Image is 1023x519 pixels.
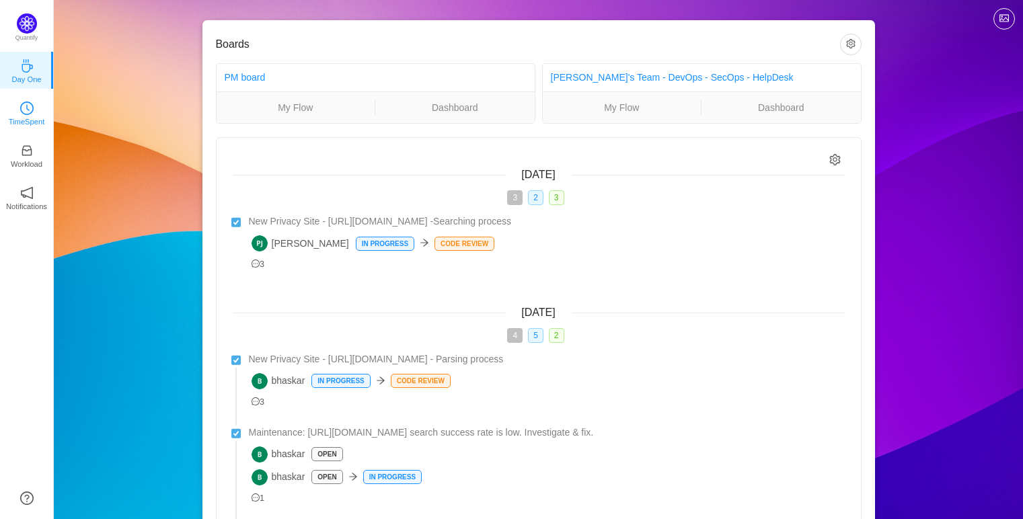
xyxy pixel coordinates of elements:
[840,34,862,55] button: icon: setting
[549,328,564,343] span: 2
[551,72,794,83] a: [PERSON_NAME]'s Team - DevOps - SecOps - HelpDesk
[252,397,260,406] i: icon: message
[252,469,305,485] span: bhaskar
[252,373,305,389] span: bhaskar
[702,100,861,115] a: Dashboard
[11,158,42,170] p: Workload
[6,200,47,212] p: Notifications
[20,106,34,119] a: icon: clock-circleTimeSpent
[252,493,260,502] i: icon: message
[312,471,342,483] p: Open
[20,148,34,161] a: icon: inboxWorkload
[249,352,504,366] span: New Privacy Site - [URL][DOMAIN_NAME] - Parsing process
[348,472,358,481] i: icon: arrow-right
[993,8,1015,30] button: icon: picture
[356,237,414,250] p: In Progress
[20,190,34,204] a: icon: notificationNotifications
[9,116,45,128] p: TimeSpent
[420,238,429,247] i: icon: arrow-right
[507,328,523,343] span: 4
[521,169,555,180] span: [DATE]
[528,328,543,343] span: 5
[249,214,845,229] a: New Privacy Site - [URL][DOMAIN_NAME] -Searching process
[252,235,268,251] img: PJ
[829,154,841,165] i: icon: setting
[20,102,34,115] i: icon: clock-circle
[225,72,266,83] a: PM board
[521,307,555,318] span: [DATE]
[549,190,564,205] span: 3
[249,352,845,366] a: New Privacy Site - [URL][DOMAIN_NAME] - Parsing process
[17,13,37,34] img: Quantify
[252,446,305,463] span: bhaskar
[543,100,702,115] a: My Flow
[312,374,369,387] p: In Progress
[20,63,34,77] a: icon: coffeeDay One
[252,235,349,251] span: [PERSON_NAME]
[375,100,535,115] a: Dashboard
[20,491,34,505] a: icon: question-circle
[249,426,594,440] span: Maintenance: [URL][DOMAIN_NAME] search success rate is low. Investigate & fix.
[435,237,494,250] p: Code Review
[20,59,34,73] i: icon: coffee
[20,144,34,157] i: icon: inbox
[252,493,265,503] span: 1
[252,373,268,389] img: B
[252,259,260,268] i: icon: message
[252,469,268,485] img: B
[507,190,523,205] span: 3
[249,426,845,440] a: Maintenance: [URL][DOMAIN_NAME] search success rate is low. Investigate & fix.
[252,259,265,269] span: 3
[15,34,38,43] p: Quantify
[528,190,543,205] span: 2
[20,186,34,200] i: icon: notification
[252,446,268,463] img: B
[216,38,840,51] h3: Boards
[312,448,342,461] p: Open
[252,397,265,407] span: 3
[391,374,450,387] p: Code Review
[217,100,375,115] a: My Flow
[11,73,41,85] p: Day One
[376,376,385,385] i: icon: arrow-right
[249,214,512,229] span: New Privacy Site - [URL][DOMAIN_NAME] -Searching process
[364,471,421,483] p: In Progress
